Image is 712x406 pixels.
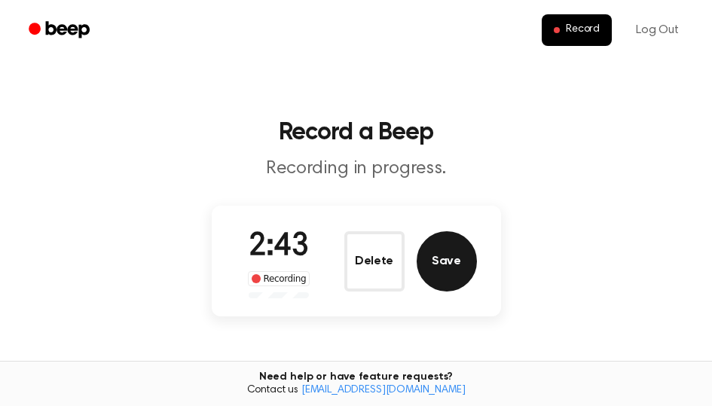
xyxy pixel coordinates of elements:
[9,384,703,398] span: Contact us
[417,231,477,292] button: Save Audio Record
[18,121,694,145] h1: Record a Beep
[566,23,600,37] span: Record
[621,12,694,48] a: Log Out
[249,231,309,263] span: 2:43
[248,271,310,286] div: Recording
[344,231,405,292] button: Delete Audio Record
[18,16,103,45] a: Beep
[542,14,612,46] button: Record
[301,385,466,395] a: [EMAIL_ADDRESS][DOMAIN_NAME]
[67,157,646,182] p: Recording in progress.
